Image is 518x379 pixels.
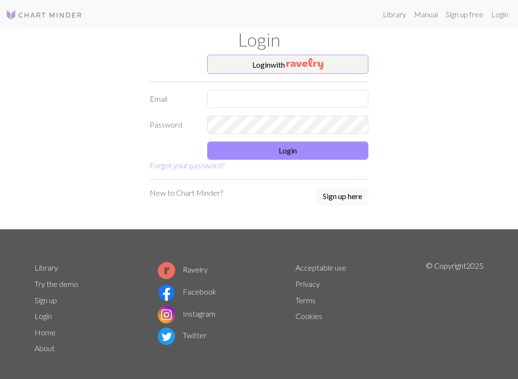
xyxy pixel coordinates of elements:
[295,279,320,288] a: Privacy
[286,58,323,70] img: Ravelry
[158,331,207,340] a: Twitter
[379,5,410,24] a: Library
[35,296,57,305] a: Sign up
[35,311,52,320] a: Login
[158,328,175,345] img: Twitter logo
[295,296,316,305] a: Terms
[295,263,346,272] a: Acceptable use
[295,311,322,320] a: Cookies
[158,284,175,301] img: Facebook logo
[150,187,223,199] p: New to Chart Minder?
[158,262,175,279] img: Ravelry logo
[317,187,368,206] a: Sign up here
[144,116,201,134] label: Password
[144,90,201,108] label: Email
[317,187,368,205] button: Sign up here
[35,343,55,353] a: About
[35,279,78,288] a: Try the demo
[410,5,442,24] a: Manual
[29,29,489,51] h1: Login
[35,328,56,337] a: Home
[207,142,368,160] button: Login
[487,5,512,24] a: Login
[158,287,216,296] a: Facebook
[6,9,82,21] img: Logo
[158,309,215,318] a: Instagram
[426,260,483,357] p: © Copyright 2025
[442,5,487,24] a: Sign up free
[150,161,224,170] a: Forgot your password?
[35,263,58,272] a: Library
[158,265,208,274] a: Ravelry
[207,55,368,74] button: Loginwith
[158,306,175,323] img: Instagram logo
